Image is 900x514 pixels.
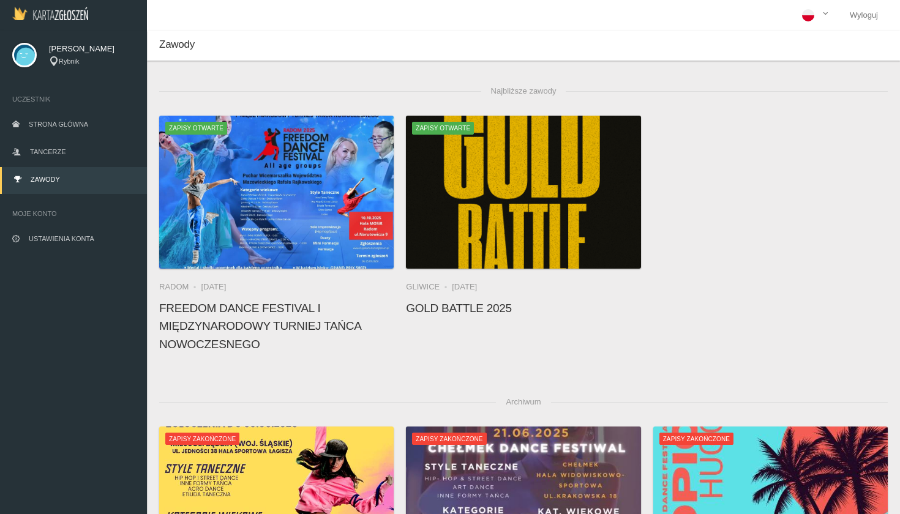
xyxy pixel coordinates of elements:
li: Gliwice [406,281,452,293]
span: Ustawienia konta [29,235,94,242]
span: Tancerze [30,148,66,155]
img: Logo [12,7,88,20]
span: Zawody [159,39,195,50]
span: Zawody [31,176,60,183]
li: [DATE] [201,281,226,293]
span: Uczestnik [12,93,135,105]
a: Gold Battle 2025Zapisy otwarte [406,116,640,269]
span: Zapisy otwarte [412,122,474,134]
span: Archiwum [496,390,550,414]
span: Strona główna [29,121,88,128]
li: [DATE] [452,281,477,293]
h4: FREEDOM DANCE FESTIVAL I Międzynarodowy Turniej Tańca Nowoczesnego [159,299,394,353]
span: Zapisy zakończone [165,433,239,445]
span: Zapisy zakończone [412,433,486,445]
img: FREEDOM DANCE FESTIVAL I Międzynarodowy Turniej Tańca Nowoczesnego [159,116,394,269]
span: Zapisy zakończone [659,433,733,445]
div: Rybnik [49,56,135,67]
h4: Gold Battle 2025 [406,299,640,317]
span: Zapisy otwarte [165,122,227,134]
span: Najbliższe zawody [481,79,566,103]
span: Moje konto [12,207,135,220]
span: [PERSON_NAME] [49,43,135,55]
li: Radom [159,281,201,293]
img: Gold Battle 2025 [406,116,640,269]
img: svg [12,43,37,67]
a: FREEDOM DANCE FESTIVAL I Międzynarodowy Turniej Tańca NowoczesnegoZapisy otwarte [159,116,394,269]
